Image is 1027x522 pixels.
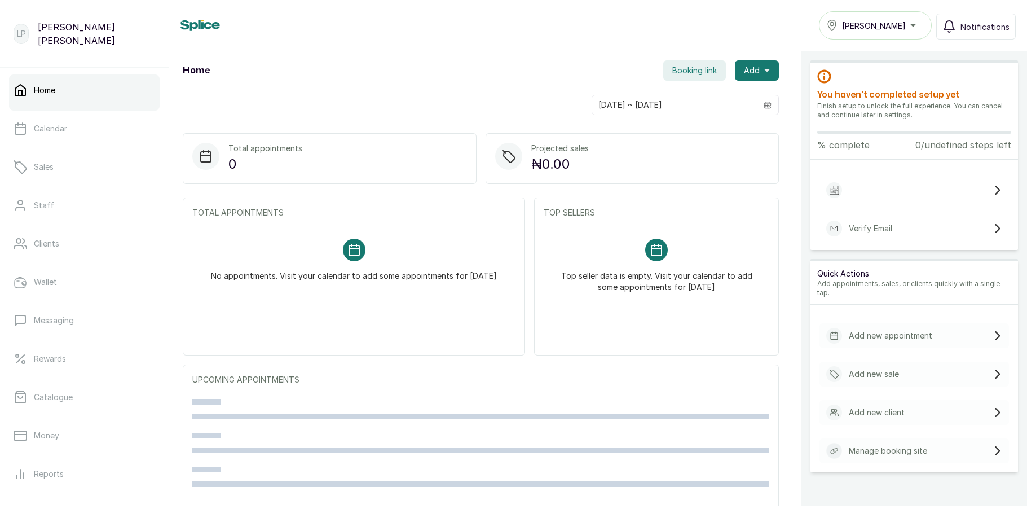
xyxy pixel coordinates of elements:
[38,20,155,47] p: [PERSON_NAME] [PERSON_NAME]
[228,143,302,154] p: Total appointments
[849,330,932,341] p: Add new appointment
[34,353,66,365] p: Rewards
[9,113,160,144] a: Calendar
[960,21,1010,33] span: Notifications
[936,14,1016,40] button: Notifications
[9,228,160,260] a: Clients
[557,261,756,293] p: Top seller data is empty. Visit your calendar to add some appointments for [DATE]
[819,11,932,40] button: [PERSON_NAME]
[9,190,160,221] a: Staff
[9,420,160,451] a: Money
[531,143,589,154] p: Projected sales
[544,207,769,218] p: TOP SELLERS
[849,445,927,457] p: Manage booking site
[34,468,64,480] p: Reports
[915,138,1011,152] p: 0/undefined steps left
[9,74,160,106] a: Home
[849,369,899,380] p: Add new sale
[192,207,515,218] p: TOTAL APPOINTMENTS
[34,392,73,403] p: Catalogue
[9,305,160,336] a: Messaging
[663,60,726,81] button: Booking link
[34,161,54,173] p: Sales
[849,223,892,234] p: Verify Email
[34,85,55,96] p: Home
[9,343,160,375] a: Rewards
[9,266,160,298] a: Wallet
[817,268,1011,279] p: Quick Actions
[17,28,26,40] p: LP
[183,64,210,77] h1: Home
[672,65,717,76] span: Booking link
[764,101,772,109] svg: calendar
[211,261,497,282] p: No appointments. Visit your calendar to add some appointments for [DATE]
[531,154,589,174] p: ₦0.00
[849,407,905,418] p: Add new client
[592,95,757,115] input: Select date
[34,277,57,288] p: Wallet
[34,238,59,249] p: Clients
[9,458,160,490] a: Reports
[842,20,906,32] span: [PERSON_NAME]
[9,381,160,413] a: Catalogue
[192,374,769,385] p: UPCOMING APPOINTMENTS
[9,151,160,183] a: Sales
[817,102,1011,120] p: Finish setup to unlock the full experience. You can cancel and continue later in settings.
[34,123,67,134] p: Calendar
[34,315,74,326] p: Messaging
[34,200,54,211] p: Staff
[817,88,1011,102] h2: You haven’t completed setup yet
[744,65,760,76] span: Add
[817,138,870,152] p: % complete
[34,430,59,441] p: Money
[228,154,302,174] p: 0
[735,60,779,81] button: Add
[817,279,1011,297] p: Add appointments, sales, or clients quickly with a single tap.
